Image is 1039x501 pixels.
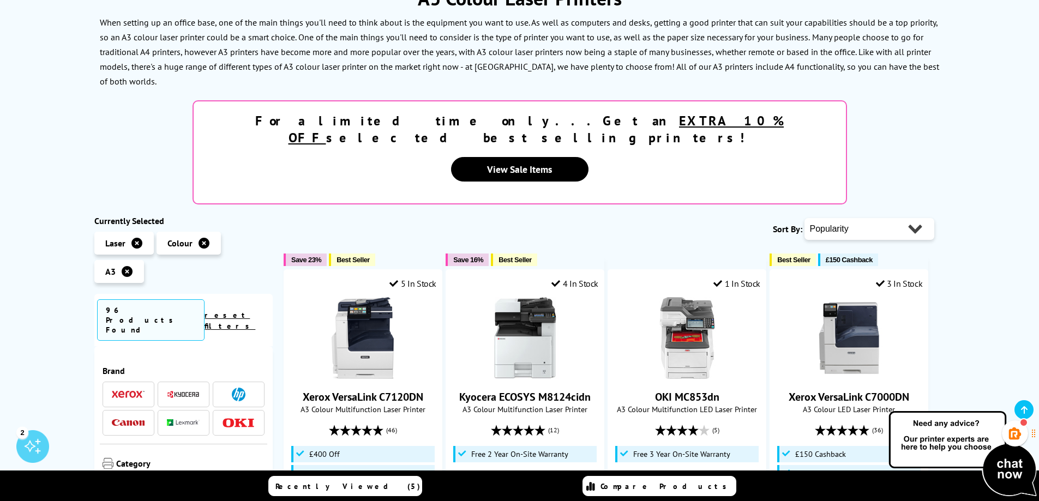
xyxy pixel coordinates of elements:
[167,416,200,430] a: Lexmark
[773,224,802,234] span: Sort By:
[309,450,340,458] span: £400 Off
[389,278,436,289] div: 5 In Stock
[222,388,255,401] a: HP
[795,469,903,478] span: Up to 5 Years On-Site Warranty*
[100,17,938,43] p: When setting up an office base, one of the main things you'll need to think about is the equipmen...
[112,416,145,430] a: Canon
[551,278,598,289] div: 4 In Stock
[112,419,145,426] img: Canon
[255,112,784,146] strong: For a limited time only...Get an selected best selling printers!
[232,388,245,401] img: HP
[471,450,568,458] span: Free 2 Year On-Site Warranty
[459,390,591,404] a: Kyocera ECOSYS M8124cidn
[116,458,265,471] span: Category
[795,450,846,458] span: £150 Cashback
[777,256,810,264] span: Best Seller
[614,404,760,414] span: A3 Colour Multifunction LED Laser Printer
[491,253,537,266] button: Best Seller
[646,297,728,379] img: OKI MC853dn
[289,112,784,146] u: EXTRA 10% OFF
[646,370,728,381] a: OKI MC853dn
[712,420,719,440] span: (5)
[886,409,1039,499] img: Open Live Chat window
[167,388,200,401] a: Kyocera
[789,390,909,404] a: Xerox VersaLink C7000DN
[808,297,890,379] img: Xerox VersaLink C7000DN
[808,370,890,381] a: Xerox VersaLink C7000DN
[222,418,255,427] img: OKI
[484,297,566,379] img: Kyocera ECOSYS M8124cidn
[322,370,404,381] a: Xerox VersaLink C7120DN
[499,256,532,264] span: Best Seller
[582,476,736,496] a: Compare Products
[290,404,436,414] span: A3 Colour Multifunction Laser Printer
[452,404,598,414] span: A3 Colour Multifunction Laser Printer
[451,157,588,182] a: View Sale Items
[600,481,732,491] span: Compare Products
[103,458,113,469] img: Category
[770,253,816,266] button: Best Seller
[876,278,923,289] div: 3 In Stock
[268,476,422,496] a: Recently Viewed (5)
[103,365,265,376] span: Brand
[303,390,423,404] a: Xerox VersaLink C7120DN
[167,390,200,399] img: Kyocera
[713,278,760,289] div: 1 In Stock
[818,253,878,266] button: £150 Cashback
[446,253,489,266] button: Save 16%
[309,469,433,486] span: Shipped with 16.1k Black & 9.8k CMY Toners
[222,416,255,430] a: OKI
[97,299,205,341] span: 96 Products Found
[105,266,116,277] span: A3
[284,253,327,266] button: Save 23%
[112,388,145,401] a: Xerox
[322,297,404,379] img: Xerox VersaLink C7120DN
[167,419,200,426] img: Lexmark
[275,481,421,491] span: Recently Viewed (5)
[548,420,559,440] span: (12)
[16,426,28,438] div: 2
[872,420,883,440] span: (36)
[776,404,922,414] span: A3 Colour LED Laser Printer
[105,238,125,249] span: Laser
[94,215,273,226] div: Currently Selected
[453,256,483,264] span: Save 16%
[112,390,145,398] img: Xerox
[633,450,730,458] span: Free 3 Year On-Site Warranty
[205,310,255,331] a: reset filters
[337,256,370,264] span: Best Seller
[655,390,719,404] a: OKI MC853dn
[167,238,193,249] span: Colour
[291,256,321,264] span: Save 23%
[329,253,375,266] button: Best Seller
[386,420,397,440] span: (46)
[484,370,566,381] a: Kyocera ECOSYS M8124cidn
[826,256,873,264] span: £150 Cashback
